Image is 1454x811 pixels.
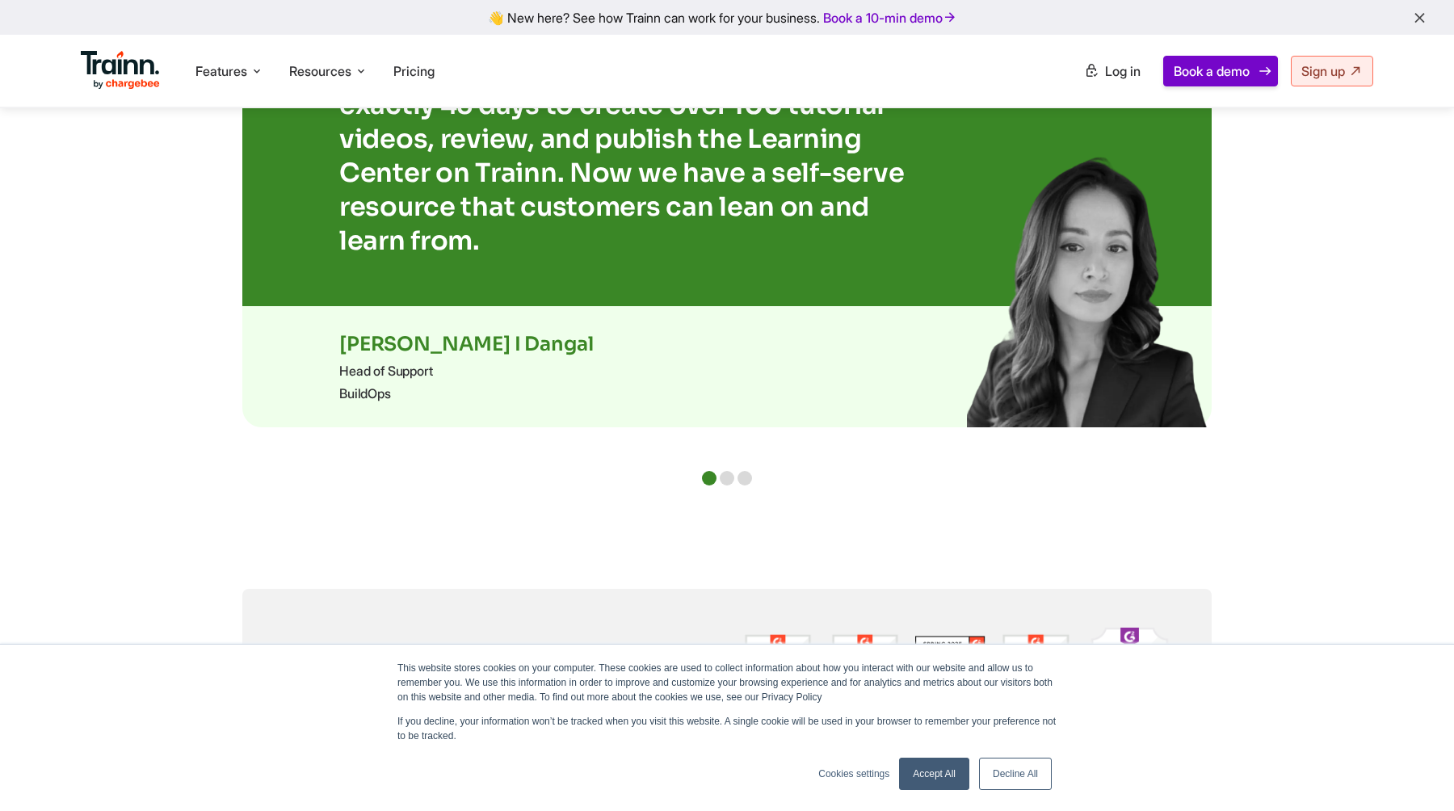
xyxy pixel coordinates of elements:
[1074,57,1150,86] a: Log in
[81,51,160,90] img: Trainn Logo
[979,758,1052,790] a: Decline All
[899,758,969,790] a: Accept All
[397,661,1057,704] p: This website stores cookies on your computer. These cookies are used to collect information about...
[339,363,1115,379] p: Head of Support
[967,137,1212,427] img: Trainn | customer education | video creation
[1086,628,1173,725] img: Trainn | Customer Onboarding Software
[998,628,1073,725] img: Trainn | Customer Onboarding Software
[915,636,985,716] img: Trainn | Customer Onboarding Software
[339,332,1115,356] p: [PERSON_NAME] I Dangal
[741,628,815,725] img: Trainn | Customer Onboarding Software
[289,62,351,80] span: Resources
[818,767,889,781] a: Cookies settings
[1174,63,1250,79] span: Book a demo
[1291,56,1373,86] a: Sign up
[1163,56,1278,86] a: Book a demo
[397,714,1057,743] p: If you decline, your information won’t be tracked when you visit this website. A single cookie wi...
[10,10,1444,25] div: 👋 New here? See how Trainn can work for your business.
[393,63,435,79] a: Pricing
[828,628,902,725] img: Trainn | Customer Onboarding Software
[339,385,1115,401] p: BuildOps
[1301,63,1345,79] span: Sign up
[820,6,960,29] a: Book a 10-min demo
[195,62,247,80] span: Features
[1105,63,1141,79] span: Log in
